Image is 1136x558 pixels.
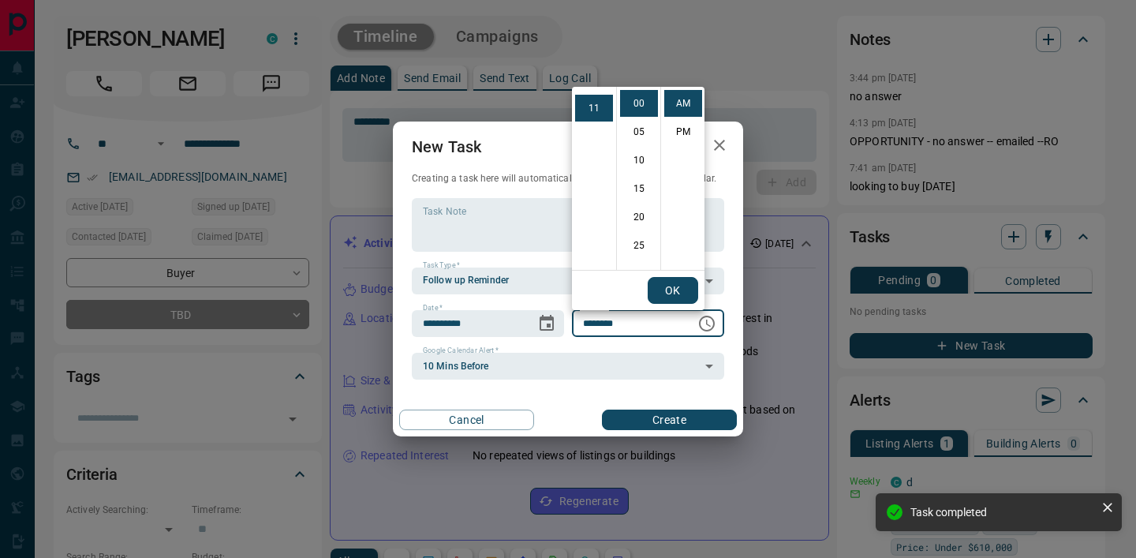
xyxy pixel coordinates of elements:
[620,260,658,287] li: 30 minutes
[620,90,658,117] li: 0 minutes
[691,308,723,339] button: Choose time, selected time is 11:00 AM
[412,268,724,294] div: Follow up Reminder
[616,87,660,270] ul: Select minutes
[664,118,702,145] li: PM
[620,118,658,145] li: 5 minutes
[572,87,616,270] ul: Select hours
[648,277,698,304] button: OK
[602,410,737,430] button: Create
[910,506,1095,519] div: Task completed
[575,95,613,122] li: 11 hours
[423,303,443,313] label: Date
[620,232,658,259] li: 25 minutes
[583,303,603,313] label: Time
[412,353,724,380] div: 10 Mins Before
[399,410,534,430] button: Cancel
[531,308,562,339] button: Choose date, selected date is Sep 17, 2025
[620,175,658,202] li: 15 minutes
[660,87,704,270] ul: Select meridiem
[412,172,724,185] p: Creating a task here will automatically add it to your Google Calendar.
[620,147,658,174] li: 10 minutes
[664,90,702,117] li: AM
[620,204,658,230] li: 20 minutes
[393,122,500,172] h2: New Task
[423,346,499,356] label: Google Calendar Alert
[423,260,460,271] label: Task Type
